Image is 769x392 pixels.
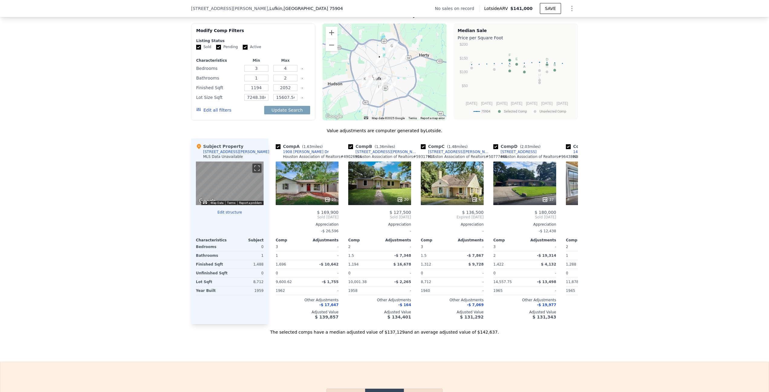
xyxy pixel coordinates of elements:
[539,76,540,79] text: L
[510,6,533,11] span: $141,000
[276,222,339,227] div: Appreciation
[493,286,524,295] div: 1965
[538,73,541,77] text: H
[525,238,556,243] div: Adjustments
[211,201,223,205] button: Map Data
[348,271,351,275] span: 0
[381,243,411,251] div: -
[566,238,597,243] div: Comp
[462,84,468,88] text: $50
[381,75,388,85] div: 213 E Menefee St
[282,6,343,11] span: , [GEOGRAPHIC_DATA] 75904
[348,143,397,149] div: Comp B
[493,143,543,149] div: Comp D
[421,222,484,227] div: Appreciation
[239,201,262,204] a: Report a problem
[307,238,339,243] div: Adjustments
[348,215,411,220] span: Sold [DATE]
[197,197,217,205] a: Open this area in Google Maps (opens a new window)
[566,271,568,275] span: 0
[421,238,452,243] div: Comp
[196,107,231,113] button: Edit all filters
[435,5,479,11] div: No sales on record
[566,149,621,154] a: 1402 [PERSON_NAME] Ave
[227,201,235,204] a: Terms (opens in new tab)
[511,101,522,106] text: [DATE]
[196,251,229,260] div: Bathrooms
[420,116,445,120] a: Report a map error
[191,5,268,11] span: [STREET_ADDRESS][PERSON_NAME]
[501,149,537,154] div: [STREET_ADDRESS]
[394,253,411,258] span: -$ 7,348
[326,39,338,51] button: Zoom out
[362,72,369,83] div: 1402 Murphy Ave
[324,113,344,120] img: Google
[370,73,376,84] div: 510 Trout St
[566,245,568,249] span: 2
[348,280,367,284] span: 10,001.38
[516,57,518,61] text: E
[381,76,388,86] div: 148 E Menefee St
[268,5,343,11] span: , Lufkin
[537,253,556,258] span: -$ 19,314
[428,149,491,154] div: [STREET_ADDRESS][PERSON_NAME]
[196,38,310,43] div: Listing Status
[421,310,484,315] div: Adjusted Value
[445,145,470,149] span: ( miles)
[493,262,504,266] span: 1,422
[230,238,264,243] div: Subject
[196,278,229,286] div: Lot Sqft
[421,149,491,154] a: [STREET_ADDRESS][PERSON_NAME]
[391,41,398,51] div: 300 Duncan Ave
[460,315,484,319] span: $ 131,292
[493,62,495,66] text: J
[276,271,278,275] span: 0
[493,238,525,243] div: Comp
[521,145,530,149] span: 2.03
[472,197,481,203] div: 6
[526,269,556,277] div: -
[276,298,339,302] div: Other Adjustments
[408,116,417,120] a: Terms (opens in new tab)
[526,243,556,251] div: -
[252,164,261,173] button: Toggle fullscreen view
[397,197,409,203] div: 20
[276,310,339,315] div: Adjusted Value
[231,269,264,277] div: 0
[308,269,339,277] div: -
[324,113,344,120] a: Open this area in Google Maps (opens a new window)
[243,58,270,63] div: Min
[546,65,548,68] text: G
[243,44,261,50] label: Active
[231,243,264,251] div: 0
[566,222,629,227] div: Appreciation
[556,101,568,106] text: [DATE]
[283,154,362,159] div: Houston Association of Realtors # 49026916
[264,106,310,114] button: Update Search
[303,145,312,149] span: 1.63
[196,210,264,215] button: Edit structure
[191,324,578,335] div: The selected comps have a median adjusted value of $137,129 and an average adjusted value of $142...
[458,42,574,118] svg: A chart.
[326,27,338,39] button: Zoom in
[197,197,217,205] img: Google
[493,280,512,284] span: 14,557.75
[460,42,468,47] text: $200
[372,145,397,149] span: ( miles)
[566,286,596,295] div: 1945
[566,280,584,284] span: 11,878.81
[231,251,264,260] div: 1
[276,245,278,249] span: 3
[394,280,411,284] span: -$ 2,265
[553,63,556,67] text: B
[421,227,484,235] div: -
[216,44,238,50] label: Pending
[493,149,537,154] a: [STREET_ADDRESS]
[196,58,241,63] div: Characteristics
[231,260,264,269] div: 1,488
[196,243,229,251] div: Bedrooms
[348,245,351,249] span: 2
[537,280,556,284] span: -$ 13,498
[493,222,556,227] div: Appreciation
